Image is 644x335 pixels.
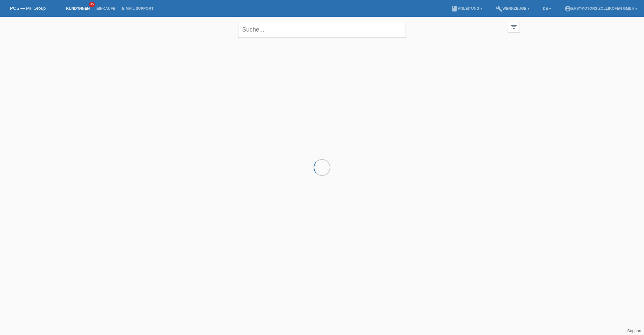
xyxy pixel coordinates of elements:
[627,329,641,333] a: Support
[63,6,93,10] a: Kund*innen
[448,6,486,10] a: bookAnleitung ▾
[565,5,571,12] i: account_circle
[119,6,157,10] a: E-Mail Support
[496,5,502,12] i: build
[10,6,46,11] a: POS — MF Group
[89,2,95,7] span: 35
[510,23,518,31] i: filter_list
[540,6,554,10] a: DE ▾
[561,6,641,10] a: account_circleEasymotors Zollikofen GmbH ▾
[492,6,533,10] a: buildWerkzeuge ▾
[451,5,458,12] i: book
[93,6,118,10] a: Einkäufe
[238,22,406,38] input: Suche...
